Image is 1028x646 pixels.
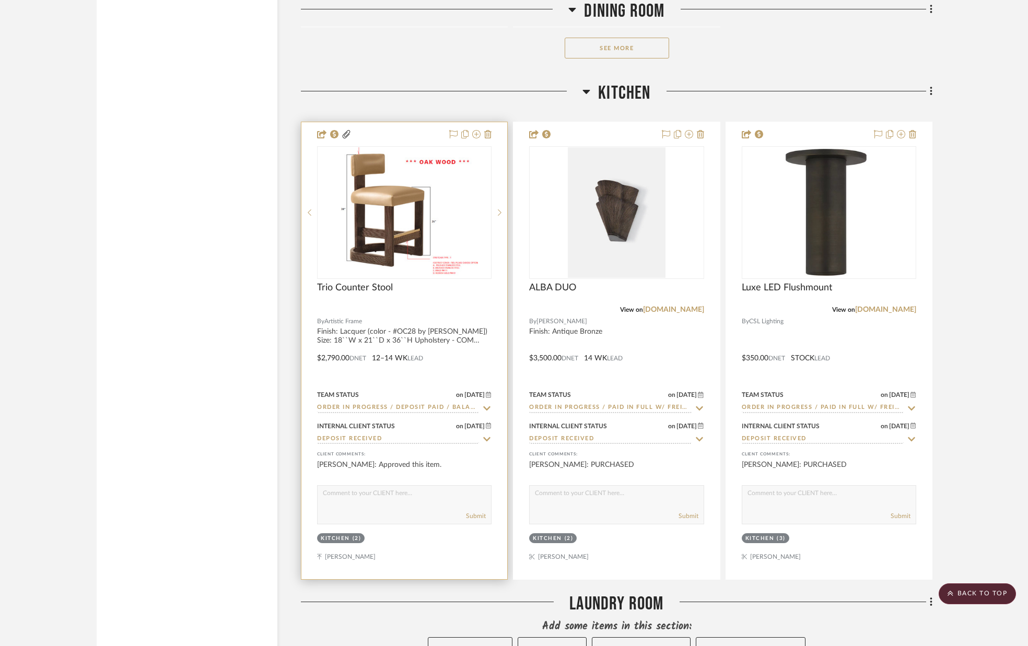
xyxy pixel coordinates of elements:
div: Kitchen [745,535,775,543]
div: Team Status [529,390,571,400]
div: [PERSON_NAME]: Approved this item. [317,460,492,480]
span: Kitchen [598,82,650,104]
div: (2) [353,535,361,543]
span: CSL Lighting [749,316,784,326]
a: [DOMAIN_NAME] [855,306,916,313]
div: Internal Client Status [742,421,820,431]
span: [DATE] [888,391,910,398]
div: 0 [530,147,703,278]
input: Type to Search… [742,434,904,444]
span: By [317,316,324,326]
div: 0 [742,147,916,278]
div: Team Status [317,390,359,400]
span: Luxe LED Flushmount [742,282,832,293]
span: on [456,423,463,429]
input: Type to Search… [317,403,479,413]
span: [DATE] [888,422,910,430]
div: Add some items in this section: [301,619,932,634]
span: on [668,423,675,429]
div: [PERSON_NAME]: PURCHASED [529,460,704,480]
span: By [742,316,749,326]
div: (2) [565,535,574,543]
div: [PERSON_NAME]: PURCHASED [742,460,916,480]
button: Submit [466,511,486,521]
img: Luxe LED Flushmount [777,147,881,278]
button: Submit [679,511,698,521]
span: on [881,392,888,398]
img: Trio Counter Stool [331,147,478,278]
span: on [456,392,463,398]
span: [DATE] [675,422,698,430]
input: Type to Search… [742,403,904,413]
span: [DATE] [675,391,698,398]
span: on [668,392,675,398]
span: ALBA DUO [529,282,576,293]
span: View on [620,307,643,313]
input: Type to Search… [317,434,479,444]
span: [PERSON_NAME] [536,316,587,326]
div: (3) [777,535,786,543]
div: Kitchen [321,535,350,543]
img: ALBA DUO [568,147,665,278]
button: Submit [891,511,910,521]
button: See More [565,38,669,58]
span: Artistic Frame [324,316,362,326]
a: [DOMAIN_NAME] [643,306,704,313]
span: View on [832,307,855,313]
span: Trio Counter Stool [317,282,393,293]
div: Kitchen [533,535,562,543]
scroll-to-top-button: BACK TO TOP [939,583,1016,604]
input: Type to Search… [529,403,691,413]
span: on [881,423,888,429]
div: Internal Client Status [529,421,607,431]
div: Internal Client Status [317,421,395,431]
span: By [529,316,536,326]
span: [DATE] [463,422,486,430]
input: Type to Search… [529,434,691,444]
span: [DATE] [463,391,486,398]
div: Team Status [742,390,784,400]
